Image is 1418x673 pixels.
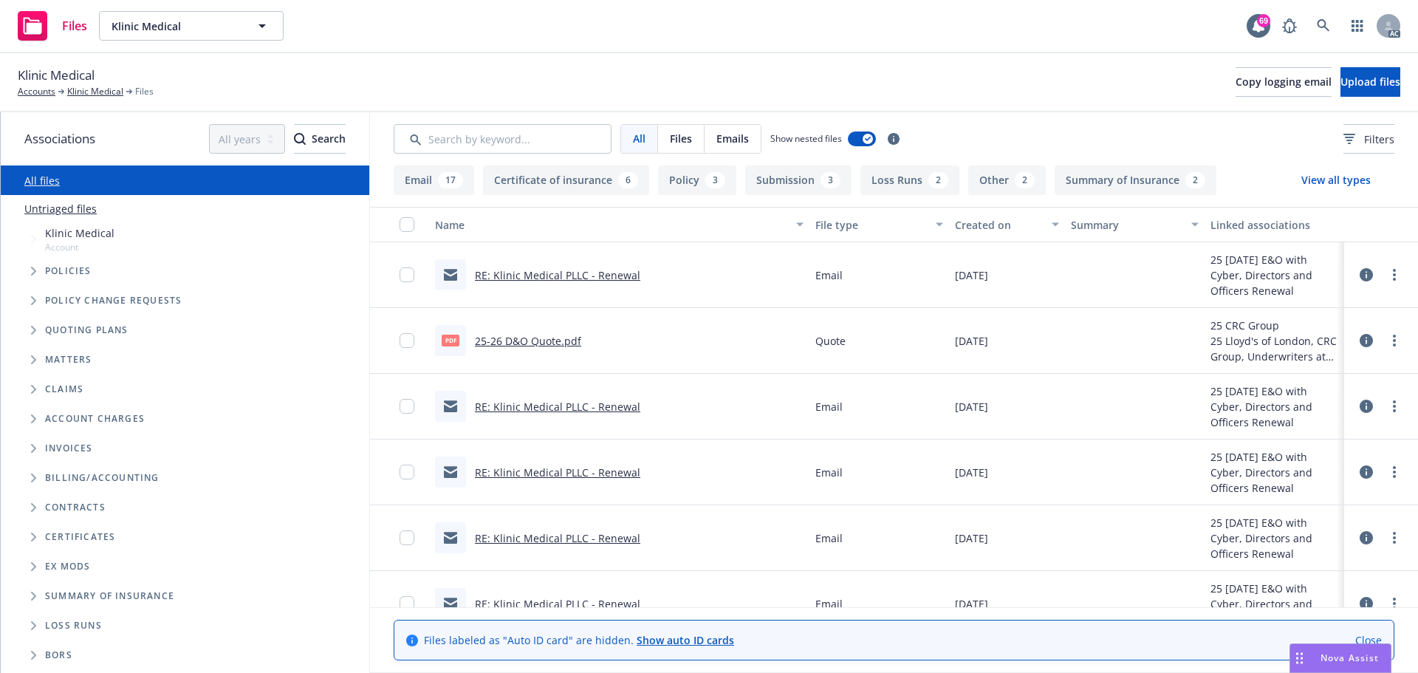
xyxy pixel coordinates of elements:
div: 17 [438,172,463,188]
div: Linked associations [1210,217,1338,233]
div: 6 [618,172,638,188]
span: [DATE] [955,399,988,414]
div: File type [815,217,927,233]
button: Copy logging email [1236,67,1332,97]
div: 25 [DATE] E&O with Cyber, Directors and Officers Renewal [1210,581,1338,627]
div: Name [435,217,787,233]
div: 25 [DATE] E&O with Cyber, Directors and Officers Renewal [1210,515,1338,561]
span: Klinic Medical [45,225,114,241]
span: Invoices [45,444,93,453]
span: [DATE] [955,596,988,612]
button: Other [968,165,1046,195]
button: Nova Assist [1289,643,1391,673]
div: 69 [1257,13,1270,26]
div: Created on [955,217,1043,233]
span: Show nested files [770,132,842,145]
input: Toggle Row Selected [400,596,414,611]
a: Switch app [1343,11,1372,41]
button: Klinic Medical [99,11,284,41]
span: pdf [442,335,459,346]
input: Toggle Row Selected [400,465,414,479]
span: [DATE] [955,267,988,283]
span: Filters [1364,131,1394,147]
div: 25 Lloyd's of London, CRC Group, Underwriters at Lloyd's, London - CRC Group [1210,333,1338,364]
span: Email [815,465,843,480]
input: Toggle Row Selected [400,399,414,414]
button: Created on [949,207,1065,242]
button: File type [809,207,949,242]
span: Files labeled as "Auto ID card" are hidden. [424,632,734,648]
a: more [1386,529,1403,547]
a: more [1386,397,1403,415]
span: Files [135,85,154,98]
div: Drag to move [1290,644,1309,672]
button: Upload files [1340,67,1400,97]
div: 25 [DATE] E&O with Cyber, Directors and Officers Renewal [1210,252,1338,298]
span: Account [45,241,114,253]
input: Select all [400,217,414,232]
span: Copy logging email [1236,75,1332,89]
span: Matters [45,355,92,364]
span: BORs [45,651,72,660]
span: Account charges [45,414,145,423]
a: more [1386,463,1403,481]
a: RE: Klinic Medical PLLC - Renewal [475,465,640,479]
span: Email [815,399,843,414]
a: All files [24,174,60,188]
span: Filters [1343,131,1394,147]
button: Filters [1343,124,1394,154]
span: Email [815,267,843,283]
svg: Search [294,133,306,145]
span: [DATE] [955,465,988,480]
button: Name [429,207,809,242]
span: Nova Assist [1321,652,1379,664]
a: Untriaged files [24,201,97,216]
span: Ex Mods [45,562,90,571]
a: 25-26 D&O Quote.pdf [475,334,581,348]
span: Quote [815,333,846,349]
div: Search [294,125,346,153]
a: Files [12,5,93,47]
span: Policy change requests [45,296,182,305]
span: All [633,131,645,146]
div: Tree Example [1,222,369,463]
a: more [1386,595,1403,612]
span: Klinic Medical [112,18,239,34]
input: Toggle Row Selected [400,267,414,282]
div: 2 [1015,172,1035,188]
a: Search [1309,11,1338,41]
span: [DATE] [955,530,988,546]
span: Email [815,530,843,546]
a: Report a Bug [1275,11,1304,41]
span: Loss Runs [45,621,102,630]
span: Email [815,596,843,612]
div: 2 [928,172,948,188]
input: Toggle Row Selected [400,333,414,348]
span: Emails [716,131,749,146]
div: 2 [1185,172,1205,188]
span: Quoting plans [45,326,129,335]
div: 3 [705,172,725,188]
div: Summary [1071,217,1182,233]
span: [DATE] [955,333,988,349]
span: Contracts [45,503,106,512]
button: Certificate of insurance [483,165,649,195]
div: 25 [DATE] E&O with Cyber, Directors and Officers Renewal [1210,383,1338,430]
span: Klinic Medical [18,66,95,85]
div: 3 [821,172,840,188]
div: 25 [DATE] E&O with Cyber, Directors and Officers Renewal [1210,449,1338,496]
a: more [1386,266,1403,284]
span: Associations [24,129,95,148]
button: Summary [1065,207,1205,242]
button: Policy [658,165,736,195]
span: Summary of insurance [45,592,174,601]
span: Claims [45,385,83,394]
a: more [1386,332,1403,349]
span: Files [670,131,692,146]
a: Close [1355,632,1382,648]
button: Linked associations [1205,207,1344,242]
a: Show auto ID cards [637,633,734,647]
input: Toggle Row Selected [400,530,414,545]
span: Certificates [45,533,115,542]
button: View all types [1278,165,1394,195]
